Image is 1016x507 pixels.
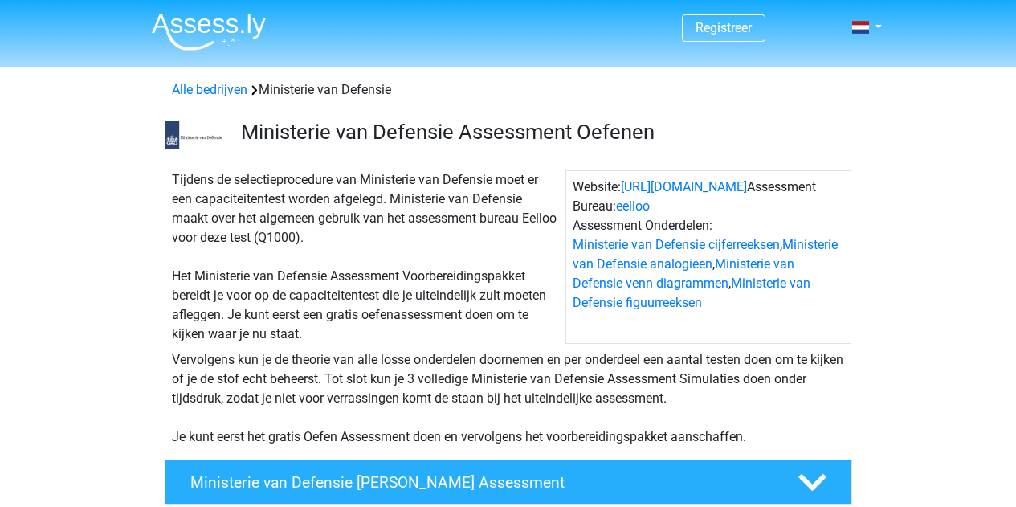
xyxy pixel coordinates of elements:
div: Website: Assessment Bureau: Assessment Onderdelen: , , , [565,170,851,344]
a: Ministerie van Defensie cijferreeksen [573,237,780,252]
h3: Ministerie van Defensie Assessment Oefenen [241,120,839,145]
h4: Ministerie van Defensie [PERSON_NAME] Assessment [190,473,772,492]
a: Alle bedrijven [172,82,247,97]
div: Ministerie van Defensie [165,80,851,100]
a: eelloo [616,198,650,214]
div: Vervolgens kun je de theorie van alle losse onderdelen doornemen en per onderdeel een aantal test... [165,350,851,447]
a: Ministerie van Defensie [PERSON_NAME] Assessment [158,460,859,505]
a: [URL][DOMAIN_NAME] [621,179,747,194]
a: Registreer [696,20,752,35]
img: Assessly [152,13,266,51]
div: Tijdens de selectieprocedure van Ministerie van Defensie moet er een capaciteitentest worden afge... [165,170,565,344]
